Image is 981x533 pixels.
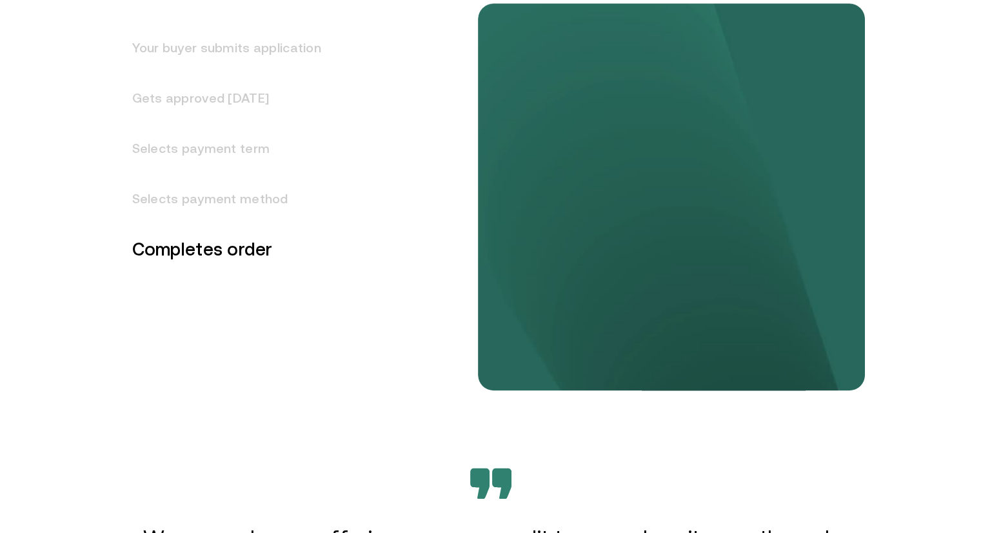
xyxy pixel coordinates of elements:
h3: Completes order [117,224,321,274]
img: Completes order [517,68,826,326]
h3: Selects payment method [117,174,321,224]
h3: Your buyer submits application [117,23,321,73]
img: Bevarabia [470,468,511,499]
h3: Selects payment term [117,123,321,174]
h3: Gets approved [DATE] [117,73,321,123]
